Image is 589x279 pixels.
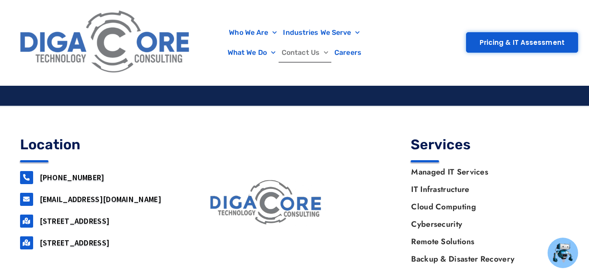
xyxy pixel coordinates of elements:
a: 160 airport road, Suite 201, Lakewood, NJ, 08701 [20,215,33,228]
a: Remote Solutions [402,233,569,250]
a: Backup & Disaster Recovery [402,250,569,268]
a: Contact Us [279,43,331,63]
a: Industries We Serve [280,23,363,43]
a: Cybersecurity [402,215,569,233]
a: 2917 Penn Forest Blvd, Roanoke, VA 24018 [20,236,33,249]
span: Pricing & IT Assessment [480,39,565,46]
a: Who We Are [226,23,280,43]
h4: Services [411,138,569,151]
img: Digacore Logo [15,4,196,81]
a: Cloud Computing [402,198,569,215]
nav: Menu [200,23,389,63]
a: support@digacore.com [20,193,33,206]
a: Managed IT Services [402,163,569,181]
a: Careers [331,43,364,63]
a: [STREET_ADDRESS] [40,238,110,248]
a: [EMAIL_ADDRESS][DOMAIN_NAME] [40,194,161,204]
a: [PHONE_NUMBER] [40,172,105,182]
nav: Menu [402,163,569,268]
a: IT Infrastructure [402,181,569,198]
a: [STREET_ADDRESS] [40,216,110,226]
h4: Location [20,138,179,151]
a: Pricing & IT Assessment [466,32,578,53]
img: digacore logo [207,176,327,229]
a: What We Do [225,43,279,63]
a: 732-646-5725 [20,171,33,184]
